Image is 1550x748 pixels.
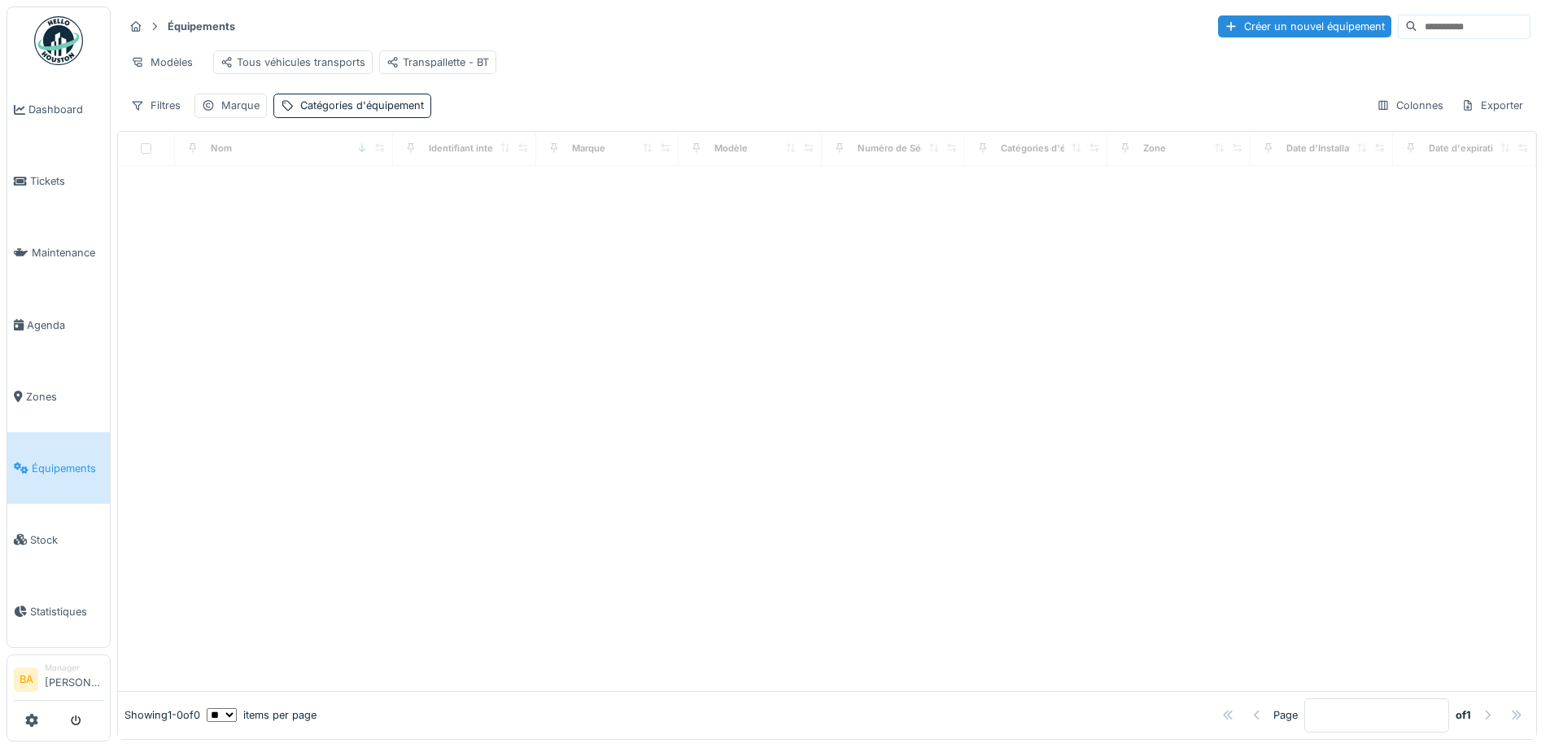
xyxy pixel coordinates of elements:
div: Catégories d'équipement [1001,142,1114,155]
a: Dashboard [7,74,110,146]
strong: of 1 [1456,707,1471,723]
li: [PERSON_NAME] [45,662,103,697]
div: Colonnes [1369,94,1451,117]
a: Stock [7,504,110,575]
a: Zones [7,361,110,432]
div: Filtres [124,94,188,117]
a: Agenda [7,289,110,361]
span: Tickets [30,173,103,189]
div: Modèles [124,50,200,74]
a: Tickets [7,146,110,217]
div: Transpallette - BT [386,55,489,70]
li: BA [14,667,38,692]
span: Agenda [27,317,103,333]
span: Maintenance [32,245,103,260]
div: Manager [45,662,103,674]
div: Marque [572,142,605,155]
div: Date d'expiration [1429,142,1504,155]
a: BA Manager[PERSON_NAME] [14,662,103,701]
span: Équipements [32,461,103,476]
a: Statistiques [7,575,110,647]
div: Exporter [1454,94,1530,117]
span: Zones [26,389,103,405]
div: Page [1273,707,1298,723]
div: items per page [207,707,317,723]
div: Modèle [714,142,748,155]
div: Tous véhicules transports [220,55,365,70]
span: Statistiques [30,604,103,619]
div: Marque [221,98,260,113]
strong: Équipements [161,19,242,34]
div: Identifiant interne [429,142,508,155]
span: Dashboard [28,102,103,117]
a: Équipements [7,432,110,504]
div: Showing 1 - 0 of 0 [124,707,200,723]
a: Maintenance [7,217,110,289]
span: Stock [30,532,103,548]
div: Date d'Installation [1286,142,1366,155]
div: Numéro de Série [858,142,932,155]
div: Nom [211,142,232,155]
div: Zone [1143,142,1166,155]
img: Badge_color-CXgf-gQk.svg [34,16,83,65]
div: Créer un nouvel équipement [1218,15,1391,37]
div: Catégories d'équipement [300,98,424,113]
